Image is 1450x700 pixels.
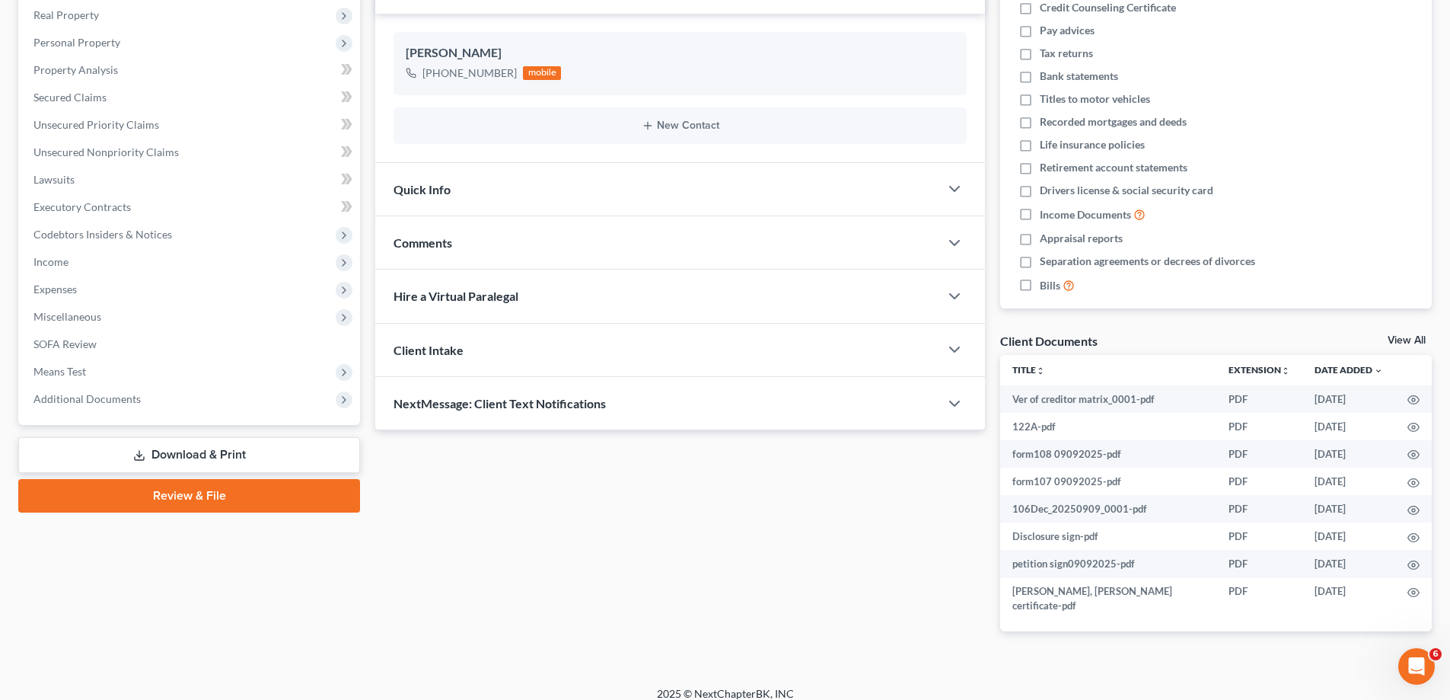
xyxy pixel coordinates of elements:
[1040,46,1093,61] span: Tax returns
[1216,440,1302,468] td: PDF
[18,479,360,513] a: Review & File
[394,396,606,411] span: NextMessage: Client Text Notifications
[1000,440,1216,468] td: form108 09092025-pdf
[33,255,69,268] span: Income
[1040,254,1255,269] span: Separation agreements or decrees of divorces
[523,66,561,80] div: mobile
[33,118,159,131] span: Unsecured Priority Claims
[1000,578,1216,620] td: [PERSON_NAME], [PERSON_NAME] certificate-pdf
[1000,385,1216,413] td: Ver of creditor matrix_0001-pdf
[1302,385,1395,413] td: [DATE]
[33,392,141,405] span: Additional Documents
[1040,91,1150,107] span: Titles to motor vehicles
[21,84,360,111] a: Secured Claims
[1040,69,1118,84] span: Bank statements
[406,120,954,132] button: New Contact
[406,44,954,62] div: [PERSON_NAME]
[1040,137,1145,152] span: Life insurance policies
[33,36,120,49] span: Personal Property
[1388,335,1426,346] a: View All
[1315,364,1383,376] a: Date Added expand_more
[1000,413,1216,440] td: 122A-pdf
[1040,231,1123,246] span: Appraisal reports
[21,166,360,193] a: Lawsuits
[422,66,517,81] div: [PHONE_NUMBER]
[1000,495,1216,523] td: 106Dec_20250909_0001-pdf
[1012,364,1045,376] a: Titleunfold_more
[1216,495,1302,523] td: PDF
[394,343,464,357] span: Client Intake
[33,337,97,350] span: SOFA Review
[1040,207,1131,222] span: Income Documents
[33,283,77,296] span: Expenses
[1398,648,1435,685] iframe: Intercom live chat
[1040,114,1187,129] span: Recorded mortgages and deeds
[1302,440,1395,468] td: [DATE]
[1216,523,1302,550] td: PDF
[33,145,179,158] span: Unsecured Nonpriority Claims
[1216,578,1302,620] td: PDF
[1000,523,1216,550] td: Disclosure sign-pdf
[21,56,360,84] a: Property Analysis
[1040,160,1187,175] span: Retirement account statements
[33,91,107,104] span: Secured Claims
[1302,468,1395,495] td: [DATE]
[33,228,172,241] span: Codebtors Insiders & Notices
[33,8,99,21] span: Real Property
[1302,523,1395,550] td: [DATE]
[21,111,360,139] a: Unsecured Priority Claims
[394,289,518,303] span: Hire a Virtual Paralegal
[21,139,360,166] a: Unsecured Nonpriority Claims
[33,173,75,186] span: Lawsuits
[1374,366,1383,376] i: expand_more
[1040,23,1095,38] span: Pay advices
[1036,366,1045,376] i: unfold_more
[21,193,360,221] a: Executory Contracts
[18,437,360,473] a: Download & Print
[1216,385,1302,413] td: PDF
[33,310,101,323] span: Miscellaneous
[1302,550,1395,577] td: [DATE]
[33,365,86,378] span: Means Test
[33,63,118,76] span: Property Analysis
[394,182,451,197] span: Quick Info
[1040,278,1060,293] span: Bills
[1216,550,1302,577] td: PDF
[1000,550,1216,577] td: petition sign09092025-pdf
[1302,413,1395,440] td: [DATE]
[1216,468,1302,495] td: PDF
[1281,366,1290,376] i: unfold_more
[1229,364,1290,376] a: Extensionunfold_more
[1216,413,1302,440] td: PDF
[1429,648,1442,660] span: 6
[1040,183,1213,198] span: Drivers license & social security card
[1302,578,1395,620] td: [DATE]
[1000,468,1216,495] td: form107 09092025-pdf
[1302,495,1395,523] td: [DATE]
[394,235,452,250] span: Comments
[33,200,131,213] span: Executory Contracts
[21,331,360,358] a: SOFA Review
[1000,333,1098,349] div: Client Documents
